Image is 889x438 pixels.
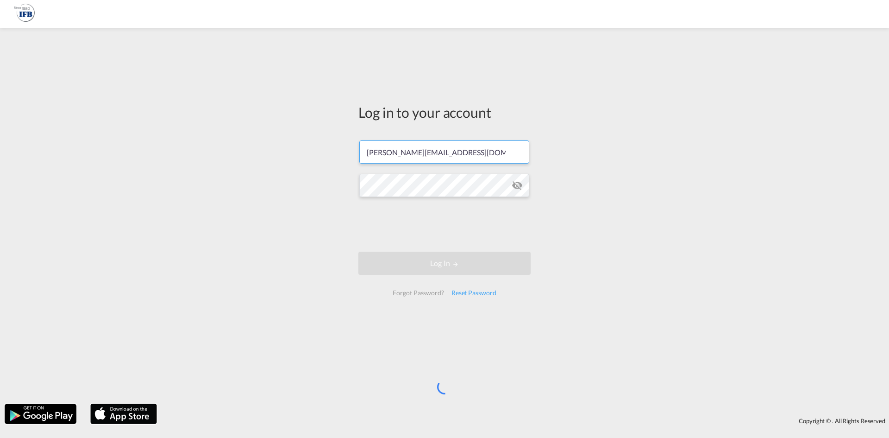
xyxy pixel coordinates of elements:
img: google.png [4,403,77,425]
div: Reset Password [448,285,500,301]
div: Forgot Password? [389,285,447,301]
button: LOGIN [358,252,531,275]
img: 1f261f00256b11eeaf3d89493e6660f9.png [14,4,35,25]
img: apple.png [89,403,158,425]
div: Log in to your account [358,102,531,122]
input: Enter email/phone number [359,140,529,164]
div: Copyright © . All Rights Reserved [162,413,889,429]
md-icon: icon-eye-off [512,180,523,191]
iframe: reCAPTCHA [374,206,515,242]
